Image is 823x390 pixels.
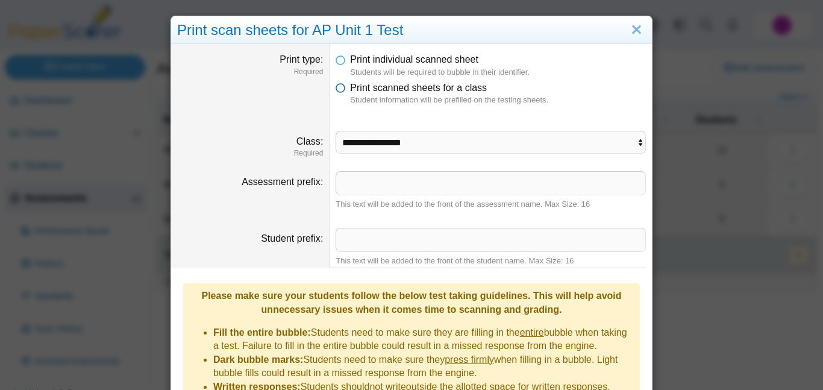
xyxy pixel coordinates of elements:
[171,16,652,45] div: Print scan sheets for AP Unit 1 Test
[177,67,323,77] dfn: Required
[213,353,634,380] li: Students need to make sure they when filling in a bubble. Light bubble fills could result in a mi...
[213,326,634,353] li: Students need to make sure they are filling in the bubble when taking a test. Failure to fill in ...
[350,83,487,93] span: Print scanned sheets for a class
[280,54,323,64] label: Print type
[242,177,323,187] label: Assessment prefix
[261,233,323,244] label: Student prefix
[445,354,494,365] u: press firmly
[350,95,646,105] dfn: Student information will be prefilled on the testing sheets.
[350,67,646,78] dfn: Students will be required to bubble in their identifier.
[213,354,303,365] b: Dark bubble marks:
[627,20,646,40] a: Close
[336,256,646,266] div: This text will be added to the front of the student name. Max Size: 16
[213,327,311,338] b: Fill the entire bubble:
[350,54,478,64] span: Print individual scanned sheet
[177,148,323,159] dfn: Required
[201,291,621,314] b: Please make sure your students follow the below test taking guidelines. This will help avoid unne...
[296,136,323,146] label: Class
[336,199,646,210] div: This text will be added to the front of the assessment name. Max Size: 16
[520,327,544,338] u: entire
